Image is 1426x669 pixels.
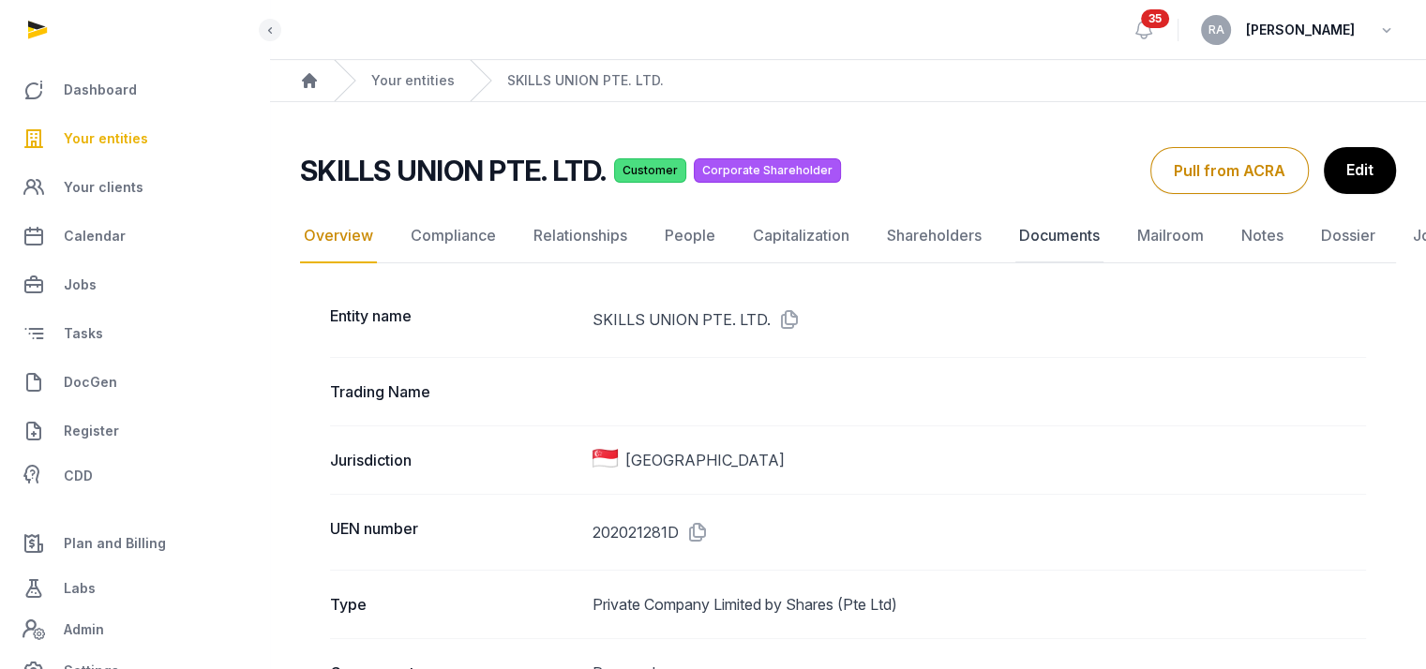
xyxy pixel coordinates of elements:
h2: SKILLS UNION PTE. LTD. [300,154,607,187]
a: Capitalization [749,209,853,263]
nav: Breadcrumb [270,60,1426,102]
button: Pull from ACRA [1150,147,1309,194]
span: Customer [614,158,686,183]
a: CDD [15,457,254,495]
span: Dashboard [64,79,137,101]
span: Your clients [64,176,143,199]
dt: Trading Name [330,380,578,403]
button: RA [1201,15,1231,45]
dt: Type [330,593,578,616]
dt: Entity name [330,305,578,334]
dt: Jurisdiction [330,449,578,471]
span: Calendar [64,225,126,247]
a: Register [15,409,254,453]
a: Notes [1238,209,1287,263]
a: Your clients [15,165,254,210]
a: Tasks [15,311,254,356]
a: DocGen [15,360,254,405]
a: Admin [15,611,254,648]
a: Overview [300,209,377,263]
a: Jobs [15,262,254,307]
span: Tasks [64,322,103,345]
a: Your entities [371,71,455,90]
a: Relationships [530,209,631,263]
span: RA [1208,24,1224,36]
a: SKILLS UNION PTE. LTD. [507,71,664,90]
span: DocGen [64,371,117,394]
a: Shareholders [883,209,985,263]
dd: Private Company Limited by Shares (Pte Ltd) [593,593,1366,616]
span: Labs [64,577,96,600]
span: CDD [64,465,93,487]
a: Documents [1015,209,1103,263]
span: Register [64,420,119,442]
dt: UEN number [330,517,578,547]
a: Dossier [1317,209,1379,263]
a: Dashboard [15,67,254,112]
a: Edit [1324,147,1396,194]
span: Jobs [64,274,97,296]
span: Your entities [64,127,148,150]
a: People [661,209,719,263]
a: Compliance [407,209,500,263]
dd: 202021281D [593,517,1366,547]
a: Calendar [15,214,254,259]
a: Plan and Billing [15,521,254,566]
span: Plan and Billing [64,532,166,555]
span: [GEOGRAPHIC_DATA] [625,449,785,471]
a: Your entities [15,116,254,161]
a: Mailroom [1133,209,1208,263]
span: Corporate Shareholder [694,158,841,183]
span: Admin [64,618,104,641]
dd: SKILLS UNION PTE. LTD. [593,305,1366,334]
a: Labs [15,566,254,611]
nav: Tabs [300,209,1396,263]
span: [PERSON_NAME] [1246,19,1355,41]
span: 35 [1141,9,1169,28]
